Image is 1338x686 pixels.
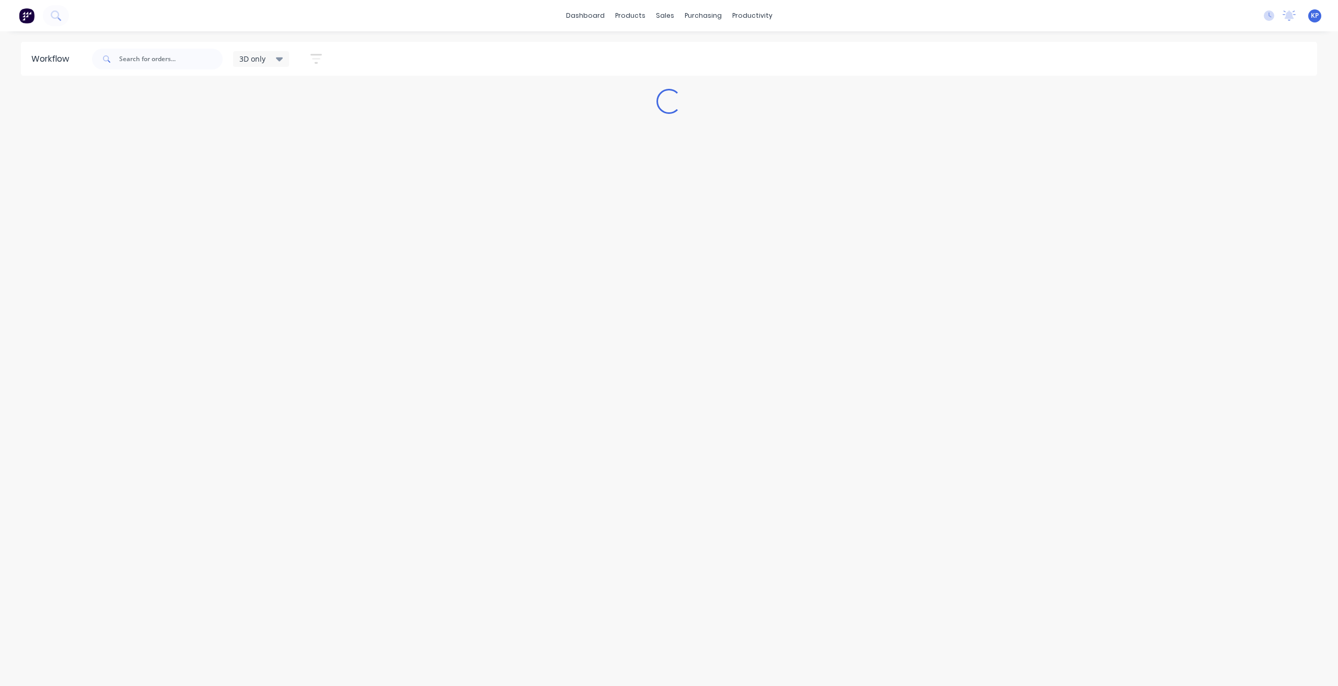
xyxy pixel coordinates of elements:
[119,49,223,69] input: Search for orders...
[679,8,727,24] div: purchasing
[31,53,74,65] div: Workflow
[651,8,679,24] div: sales
[610,8,651,24] div: products
[1311,11,1319,20] span: KP
[727,8,778,24] div: productivity
[561,8,610,24] a: dashboard
[239,53,266,64] span: 3D only
[19,8,34,24] img: Factory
